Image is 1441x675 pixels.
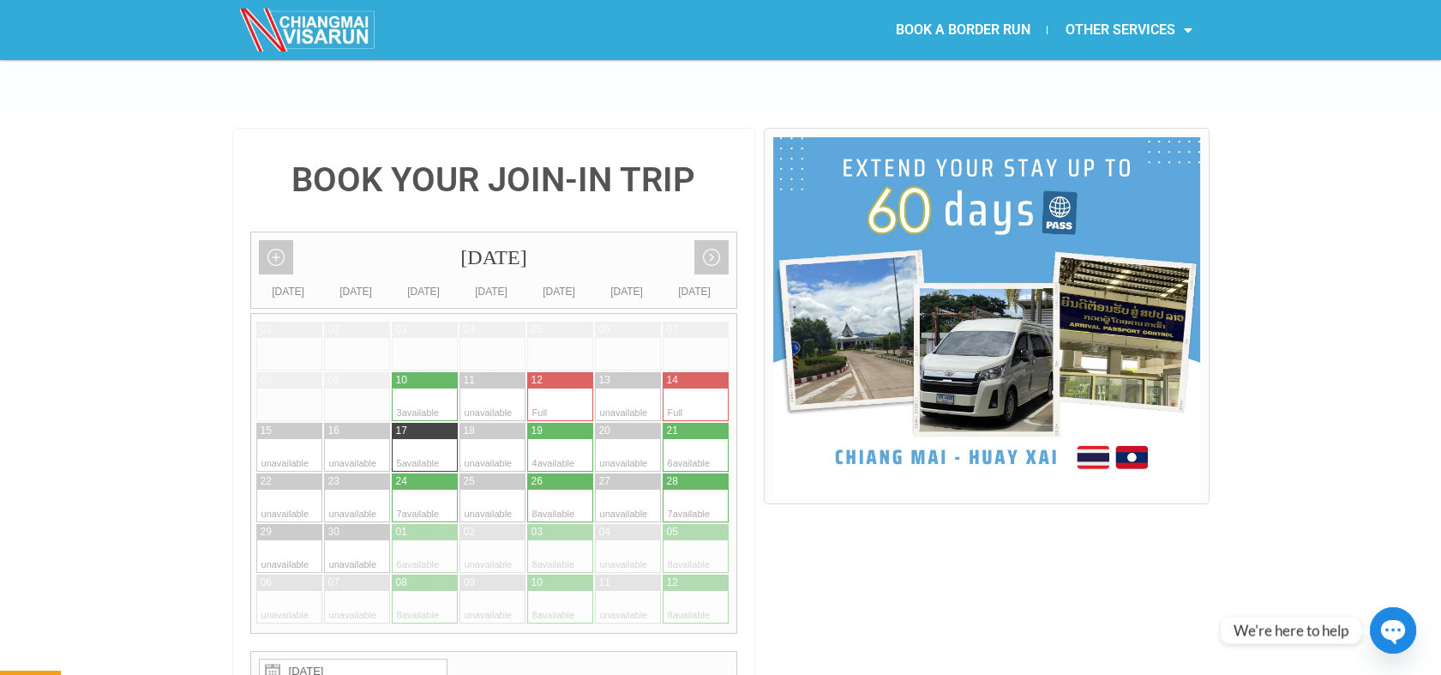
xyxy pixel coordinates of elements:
div: 15 [261,424,272,438]
a: BOOK A BORDER RUN [878,10,1047,50]
div: 18 [464,424,475,438]
div: 07 [667,322,678,337]
div: [DATE] [525,283,593,300]
h4: BOOK YOUR JOIN-IN TRIP [250,163,738,197]
div: 03 [531,525,543,539]
div: 26 [531,474,543,489]
div: 11 [599,576,610,590]
div: 12 [531,373,543,388]
div: 24 [396,474,407,489]
div: 03 [396,322,407,337]
div: 05 [531,322,543,337]
div: [DATE] [322,283,390,300]
div: 23 [328,474,339,489]
div: 09 [464,576,475,590]
div: 14 [667,373,678,388]
div: 29 [261,525,272,539]
div: 16 [328,424,339,438]
div: 04 [464,322,475,337]
div: 01 [261,322,272,337]
div: 22 [261,474,272,489]
div: 07 [328,576,339,590]
div: 05 [667,525,678,539]
div: 28 [667,474,678,489]
div: [DATE] [458,283,525,300]
div: 04 [599,525,610,539]
div: [DATE] [251,232,737,283]
div: 01 [396,525,407,539]
div: [DATE] [661,283,729,300]
div: 21 [667,424,678,438]
div: 12 [667,576,678,590]
div: 10 [531,576,543,590]
div: [DATE] [390,283,458,300]
div: 30 [328,525,339,539]
div: 20 [599,424,610,438]
div: 08 [261,373,272,388]
div: [DATE] [255,283,322,300]
div: 08 [396,576,407,590]
div: 09 [328,373,339,388]
div: 02 [464,525,475,539]
div: 06 [599,322,610,337]
div: 19 [531,424,543,438]
div: 25 [464,474,475,489]
div: 11 [464,373,475,388]
nav: Menu [720,10,1209,50]
div: 06 [261,576,272,590]
div: 02 [328,322,339,337]
a: OTHER SERVICES [1048,10,1209,50]
div: 17 [396,424,407,438]
div: 13 [599,373,610,388]
div: 10 [396,373,407,388]
div: [DATE] [593,283,661,300]
div: 27 [599,474,610,489]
